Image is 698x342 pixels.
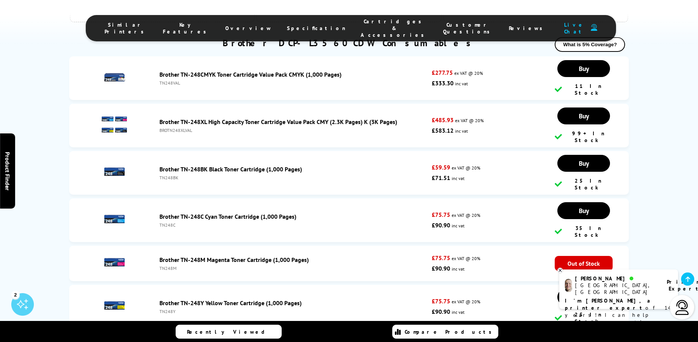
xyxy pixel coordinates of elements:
strong: £90.90 [432,308,450,315]
a: Brother TN-248BK Black Toner Cartridge (1,000 Pages) [159,165,302,173]
div: 35 In Stock [555,225,613,238]
span: Product Finder [4,152,11,191]
img: Brother TN-248XL High Capacity Toner Cartridge Value Pack CMY (2.3K Pages) K (3K Pages) [101,112,127,138]
span: Out of Stock [555,256,613,271]
strong: £485.93 [432,116,454,124]
span: inc vat [455,128,468,134]
div: BROTN248XLVAL [159,127,428,133]
strong: £90.90 [432,265,450,272]
a: Recently Viewed [176,325,282,339]
a: Compare Products [392,325,498,339]
img: Brother TN-248C Cyan Toner Cartridge (1,000 Pages) [101,206,127,233]
span: Buy [579,64,589,73]
strong: £59.59 [432,163,450,171]
b: I'm [PERSON_NAME], a printer expert [565,297,652,311]
div: 2 [11,291,20,299]
a: Brother TN-248CMYK Toner Cartridge Value Pack CMYK (1,000 Pages) [159,71,341,78]
img: Brother TN-248Y Yellow Toner Cartridge (1,000 Pages) [101,293,127,319]
strong: £90.90 [432,221,450,229]
img: Brother TN-248CMYK Toner Cartridge Value Pack CMYK (1,000 Pages) [101,64,127,91]
span: inc vat [452,266,464,272]
a: Brother TN-248Y Yellow Toner Cartridge (1,000 Pages) [159,299,302,307]
span: Customer Questions [443,21,494,35]
span: ex VAT @ 20% [452,212,480,218]
strong: £75.75 [432,297,450,305]
p: of 14 years! I can help you choose the right product [565,297,672,333]
span: Key Features [163,21,210,35]
div: 25 In Stock [555,177,613,191]
img: user-headset-duotone.svg [591,24,597,31]
img: user-headset-light.svg [675,300,690,315]
span: Buy [579,112,589,120]
a: Brother TN-248XL High Capacity Toner Cartridge Value Pack CMY (2.3K Pages) K (3K Pages) [159,118,397,126]
span: Reviews [509,25,546,32]
span: ex VAT @ 20% [452,256,480,261]
img: Brother TN-248M Magenta Toner Cartridge (1,000 Pages) [101,250,127,276]
span: ex VAT @ 20% [454,70,483,76]
img: Brother TN-248BK Black Toner Cartridge (1,000 Pages) [101,159,127,185]
span: Recently Viewed [187,328,272,335]
strong: £277.75 [432,69,453,76]
div: TN248Y [159,309,428,314]
span: Specification [287,25,346,32]
a: Brother TN-248C Cyan Toner Cartridge (1,000 Pages) [159,213,296,220]
div: [GEOGRAPHIC_DATA], [GEOGRAPHIC_DATA] [575,282,657,295]
a: Brother TN-248M Magenta Toner Cartridge (1,000 Pages) [159,256,309,263]
span: Buy [579,159,589,168]
span: inc vat [452,223,464,229]
span: inc vat [452,309,464,315]
span: Overview [225,25,272,32]
strong: £71.51 [432,174,450,182]
strong: £583.12 [432,127,454,134]
span: Compare Products [405,328,496,335]
span: Live Chat [561,21,587,35]
span: Cartridges & Accessories [361,18,428,38]
div: TN248M [159,265,428,271]
strong: £75.75 [432,254,450,262]
div: 11 In Stock [555,83,613,96]
span: Similar Printers [105,21,148,35]
img: ashley-livechat.png [565,279,572,292]
div: TN248VAL [159,80,428,86]
strong: £75.75 [432,211,450,218]
div: 99+ In Stock [555,130,613,144]
div: 25 In Stock [555,311,613,325]
div: TN248BK [159,175,428,180]
span: inc vat [455,81,468,86]
strong: £333.30 [432,79,454,87]
span: ex VAT @ 20% [452,165,480,171]
span: ex VAT @ 20% [452,299,480,304]
div: TN248C [159,222,428,228]
div: [PERSON_NAME] [575,275,657,282]
span: inc vat [452,176,464,181]
span: Buy [579,206,589,215]
span: ex VAT @ 20% [455,118,484,123]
